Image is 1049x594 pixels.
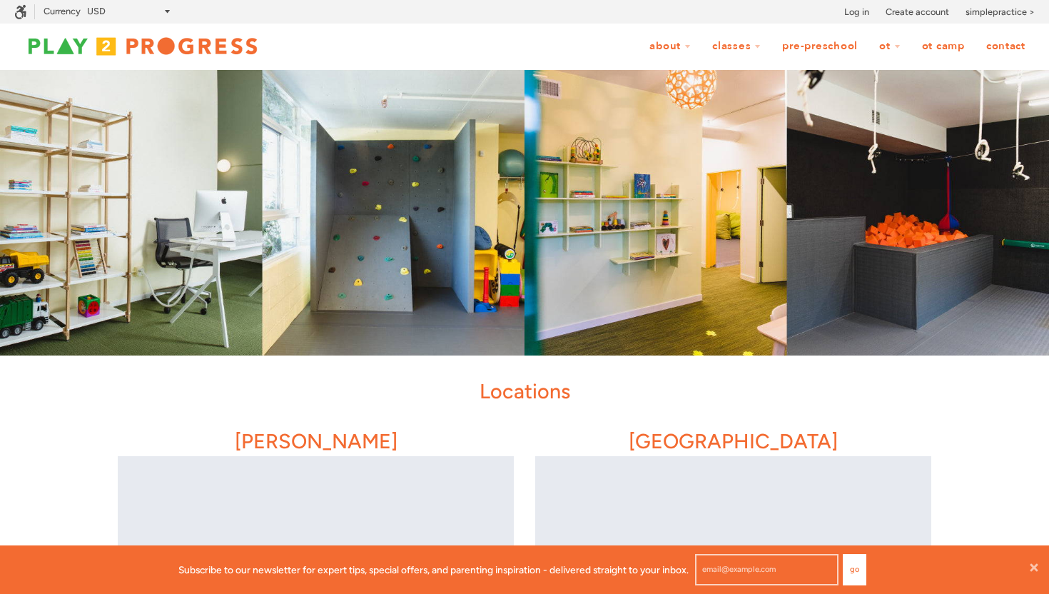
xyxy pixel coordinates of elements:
[695,554,838,585] input: email@example.com
[966,5,1035,19] a: simplepractice >
[886,5,949,19] a: Create account
[844,5,869,19] a: Log in
[773,33,867,60] a: Pre-Preschool
[843,554,866,585] button: Go
[640,33,700,60] a: About
[535,427,931,455] h1: [GEOGRAPHIC_DATA]
[44,6,81,16] label: Currency
[178,562,689,578] p: Subscribe to our newsletter for expert tips, special offers, and parenting inspiration - delivere...
[913,33,974,60] a: OT Camp
[870,33,910,60] a: OT
[107,377,942,406] h1: Locations
[118,427,514,455] h1: [PERSON_NAME]
[14,32,271,61] img: Play2Progress logo
[703,33,770,60] a: Classes
[977,33,1035,60] a: Contact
